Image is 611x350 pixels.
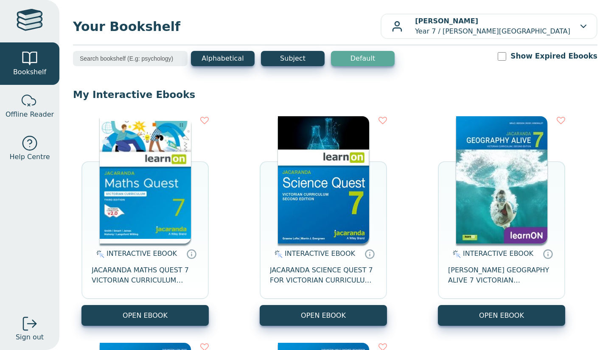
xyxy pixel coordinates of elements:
span: [PERSON_NAME] GEOGRAPHY ALIVE 7 VICTORIAN CURRICULUM LEARNON EBOOK 2E [448,265,555,286]
a: Interactive eBooks are accessed online via the publisher’s portal. They contain interactive resou... [364,249,375,259]
span: JACARANDA MATHS QUEST 7 VICTORIAN CURRICULUM LEARNON EBOOK 3E [92,265,199,286]
img: 329c5ec2-5188-ea11-a992-0272d098c78b.jpg [278,116,369,244]
a: Interactive eBooks are accessed online via the publisher’s portal. They contain interactive resou... [186,249,196,259]
label: Show Expired Ebooks [510,51,597,62]
img: interactive.svg [272,249,283,259]
b: [PERSON_NAME] [415,17,478,25]
span: INTERACTIVE EBOOK [463,249,533,258]
button: Default [331,51,395,66]
span: INTERACTIVE EBOOK [107,249,177,258]
button: OPEN EBOOK [260,305,387,326]
span: Help Centre [9,152,50,162]
a: Interactive eBooks are accessed online via the publisher’s portal. They contain interactive resou... [543,249,553,259]
p: Year 7 / [PERSON_NAME][GEOGRAPHIC_DATA] [415,16,570,36]
span: Bookshelf [13,67,46,77]
button: Alphabetical [191,51,255,66]
p: My Interactive Ebooks [73,88,597,101]
button: Subject [261,51,325,66]
span: INTERACTIVE EBOOK [285,249,355,258]
input: Search bookshelf (E.g: psychology) [73,51,188,66]
button: [PERSON_NAME]Year 7 / [PERSON_NAME][GEOGRAPHIC_DATA] [381,14,597,39]
img: b87b3e28-4171-4aeb-a345-7fa4fe4e6e25.jpg [100,116,191,244]
span: Sign out [16,332,44,342]
span: Your Bookshelf [73,17,381,36]
button: OPEN EBOOK [81,305,209,326]
img: cc9fd0c4-7e91-e911-a97e-0272d098c78b.jpg [456,116,547,244]
span: Offline Reader [6,109,54,120]
span: JACARANDA SCIENCE QUEST 7 FOR VICTORIAN CURRICULUM LEARNON 2E EBOOK [270,265,377,286]
img: interactive.svg [94,249,104,259]
img: interactive.svg [450,249,461,259]
button: OPEN EBOOK [438,305,565,326]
